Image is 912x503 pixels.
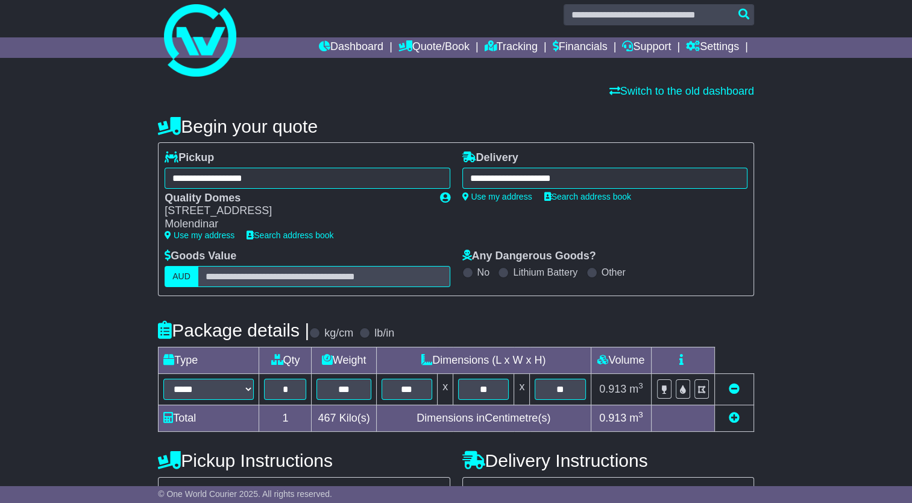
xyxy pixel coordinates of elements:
[318,412,336,424] span: 467
[629,383,643,395] span: m
[158,320,309,340] h4: Package details |
[165,250,236,263] label: Goods Value
[165,218,427,231] div: Molendinar
[438,373,453,405] td: x
[319,37,383,58] a: Dashboard
[609,85,754,97] a: Switch to the old dashboard
[591,347,651,373] td: Volume
[259,405,312,431] td: 1
[638,410,643,419] sup: 3
[165,204,427,218] div: [STREET_ADDRESS]
[159,347,259,373] td: Type
[312,347,376,373] td: Weight
[247,230,333,240] a: Search address book
[165,266,198,287] label: AUD
[485,37,538,58] a: Tracking
[553,37,608,58] a: Financials
[165,192,427,205] div: Quality Domes
[312,405,376,431] td: Kilo(s)
[462,250,596,263] label: Any Dangerous Goods?
[165,230,234,240] a: Use my address
[513,267,577,278] label: Lithium Battery
[159,405,259,431] td: Total
[158,489,332,499] span: © One World Courier 2025. All rights reserved.
[729,383,740,395] a: Remove this item
[462,451,754,470] h4: Delivery Instructions
[544,192,631,201] a: Search address book
[376,347,591,373] td: Dimensions (L x W x H)
[629,412,643,424] span: m
[599,412,626,424] span: 0.913
[729,412,740,424] a: Add new item
[165,151,214,165] label: Pickup
[599,383,626,395] span: 0.913
[374,327,394,340] label: lb/in
[622,37,671,58] a: Support
[462,151,518,165] label: Delivery
[376,405,591,431] td: Dimensions in Centimetre(s)
[324,327,353,340] label: kg/cm
[462,192,532,201] a: Use my address
[398,37,470,58] a: Quote/Book
[158,451,450,470] h4: Pickup Instructions
[259,347,312,373] td: Qty
[514,373,530,405] td: x
[638,381,643,390] sup: 3
[158,116,754,136] h4: Begin your quote
[477,267,489,278] label: No
[686,37,739,58] a: Settings
[602,267,626,278] label: Other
